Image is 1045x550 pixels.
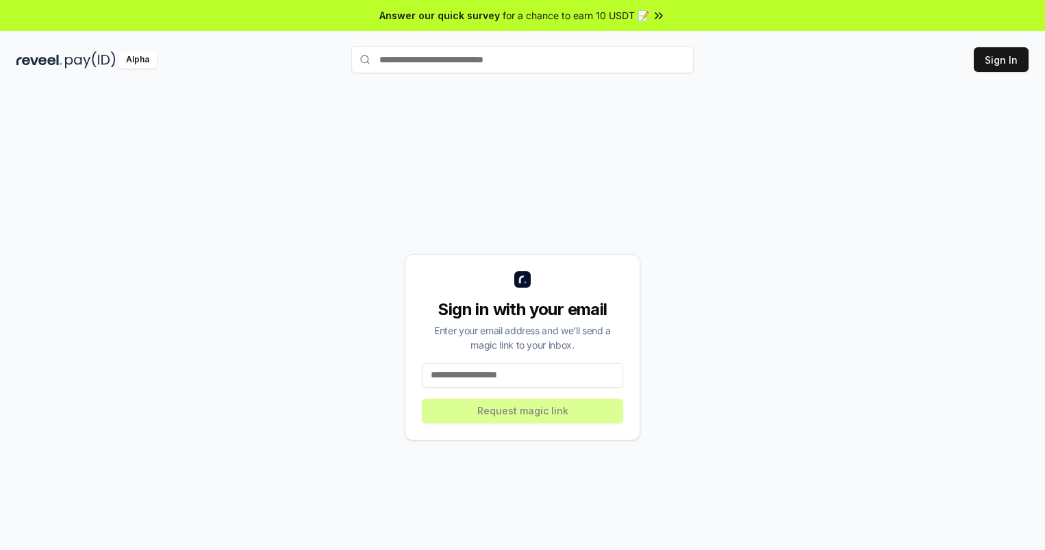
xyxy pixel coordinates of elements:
div: Sign in with your email [422,299,623,321]
img: pay_id [65,51,116,68]
div: Alpha [118,51,157,68]
button: Sign In [974,47,1029,72]
img: logo_small [514,271,531,288]
img: reveel_dark [16,51,62,68]
span: for a chance to earn 10 USDT 📝 [503,8,649,23]
div: Enter your email address and we’ll send a magic link to your inbox. [422,323,623,352]
span: Answer our quick survey [379,8,500,23]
